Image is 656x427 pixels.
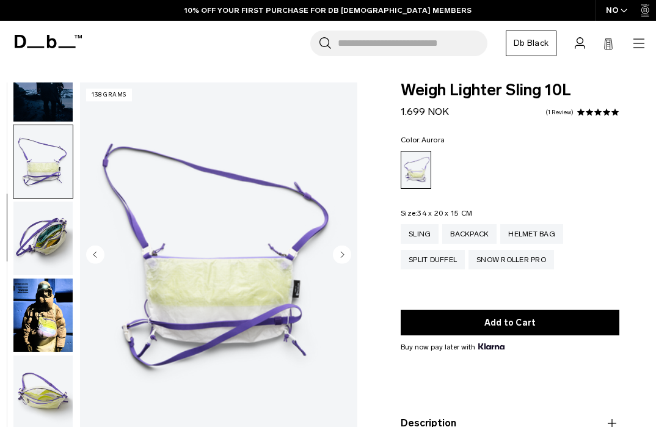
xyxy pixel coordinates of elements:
[401,82,619,98] span: Weigh Lighter Sling 10L
[13,202,73,275] img: Weigh_Lighter_Sling_10L_3.png
[401,341,505,352] span: Buy now pay later with
[468,250,554,269] a: Snow Roller Pro
[184,5,472,16] a: 10% OFF YOUR FIRST PURCHASE FOR DB [DEMOGRAPHIC_DATA] MEMBERS
[13,279,73,352] img: Weigh Lighter Sling 10L Aurora
[401,106,449,117] span: 1.699 NOK
[442,224,497,244] a: Backpack
[478,343,505,349] img: {"height" => 20, "alt" => "Klarna"}
[500,224,563,244] a: Helmet Bag
[86,245,104,266] button: Previous slide
[13,278,73,352] button: Weigh Lighter Sling 10L Aurora
[545,109,574,115] a: 1 reviews
[417,209,472,217] span: 34 x 20 x 15 CM
[421,136,445,144] span: Aurora
[401,310,619,335] button: Add to Cart
[401,210,472,217] legend: Size:
[506,31,556,56] a: Db Black
[401,136,445,144] legend: Color:
[13,125,73,199] img: Weigh_Lighter_Sling_10L_2.png
[401,224,439,244] a: Sling
[401,250,465,269] a: Split Duffel
[13,201,73,276] button: Weigh_Lighter_Sling_10L_3.png
[86,89,132,101] p: 138 grams
[13,48,73,122] img: Weigh_Lighter_Sling_10L_Lifestyle.png
[401,151,431,189] a: Aurora
[333,245,351,266] button: Next slide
